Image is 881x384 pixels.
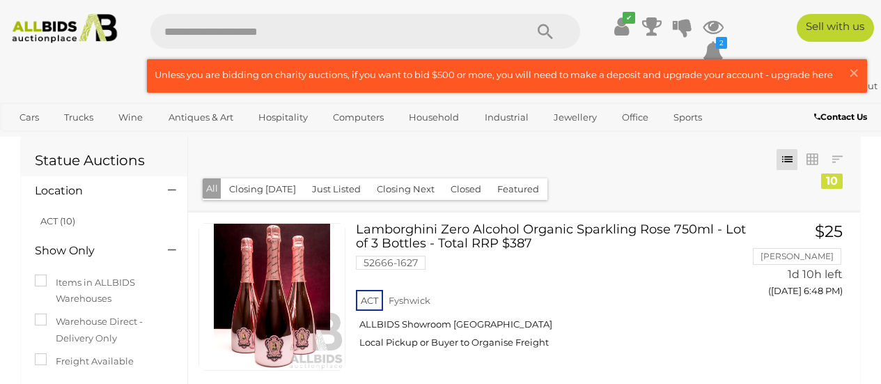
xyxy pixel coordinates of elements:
a: Industrial [476,106,538,129]
a: Sports [664,106,711,129]
a: Computers [324,106,393,129]
a: Hospitality [249,106,317,129]
a: Cars [10,106,48,129]
button: Featured [489,178,547,200]
button: Closed [442,178,490,200]
a: Household [400,106,468,129]
h4: Show Only [35,245,147,257]
button: Closing [DATE] [221,178,304,200]
button: Just Listed [304,178,369,200]
a: Antiques & Art [159,106,242,129]
label: Items in ALLBIDS Warehouses [35,275,173,307]
button: Closing Next [368,178,443,200]
label: Freight Available [35,353,134,369]
a: Contact Us [814,109,871,125]
div: 10 [821,174,843,189]
a: ✔ [611,14,632,39]
b: Contact Us [814,112,867,122]
a: ACT (10) [40,215,75,226]
a: Jewellery [545,106,606,129]
span: × [848,59,860,86]
a: Office [613,106,657,129]
button: All [203,178,221,199]
a: [GEOGRAPHIC_DATA] [10,129,127,152]
a: 2 [703,39,724,64]
a: Trucks [55,106,102,129]
span: $25 [815,222,843,241]
i: 2 [716,37,727,49]
a: Lamborghini Zero Alcohol Organic Sparkling Rose 750ml - Lot of 3 Bottles - Total RRP $387 52666-1... [366,223,738,359]
label: Warehouse Direct - Delivery Only [35,314,173,346]
img: Allbids.com.au [6,14,123,43]
a: Sell with us [797,14,874,42]
button: Search [510,14,580,49]
h1: Statue Auctions [35,153,173,168]
a: Wine [109,106,152,129]
a: $25 [PERSON_NAME] 1d 10h left ([DATE] 6:48 PM) [758,223,846,305]
h4: Location [35,185,147,197]
i: ✔ [623,12,635,24]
